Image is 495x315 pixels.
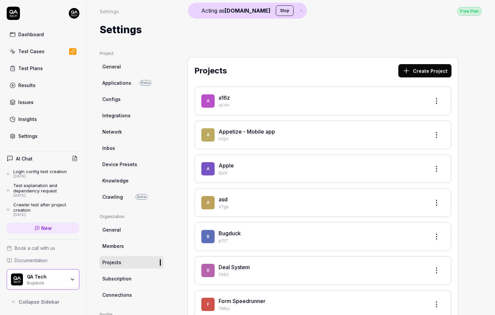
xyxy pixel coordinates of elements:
[100,51,163,56] div: Project
[13,193,79,198] div: [DATE]
[100,142,163,154] a: Inbox
[102,259,121,266] span: Projects
[219,196,228,203] a: asd
[102,112,131,119] span: Integrations
[69,8,79,19] img: 7ccf6c19-61ad-4a6c-8811-018b02a1b829.jpg
[140,80,151,86] span: Beta
[219,204,425,210] p: VTgx
[100,289,163,301] a: Connections
[102,193,123,200] span: Crawling
[18,116,37,123] div: Insights
[7,130,79,143] a: Settings
[7,96,79,109] a: Issues
[18,48,45,55] div: Test Cases
[7,28,79,41] a: Dashboard
[102,79,131,86] span: Applications
[201,94,215,108] span: a
[41,225,52,232] span: New
[18,99,34,106] div: Issues
[18,31,44,38] div: Dashboard
[219,298,265,304] a: Form Speedrunner
[7,257,79,264] a: Documentation
[13,174,67,179] div: [DATE]
[11,273,23,285] img: QA Tech Logo
[100,272,163,285] a: Subscription
[7,45,79,58] a: Test Cases
[100,240,163,252] a: Members
[102,145,115,152] span: Inbox
[219,306,425,312] p: 7Mnu
[219,162,234,169] a: Apple
[219,102,425,108] p: oEYH
[201,162,215,175] span: A
[100,93,163,105] a: Configs
[201,298,215,311] span: F
[100,77,163,89] a: ApplicationsBeta
[201,230,215,243] span: B
[219,128,275,135] a: Appetize - Mobile app
[18,133,38,140] div: Settings
[18,82,36,89] div: Results
[102,243,124,250] span: Members
[102,63,121,70] span: General
[7,223,79,234] a: New
[15,257,48,264] span: Documentation
[13,169,67,174] div: Login config test creation
[100,109,163,122] a: Integrations
[100,214,163,220] div: Organization
[102,177,129,184] span: Knowledge
[219,170,425,176] p: 0zIX
[27,280,65,285] div: Bugduck
[201,264,215,277] span: D
[7,269,79,290] button: QA Tech LogoQA TechBugduck
[201,196,215,209] span: a
[7,295,79,308] button: Collapse Sidebar
[19,298,59,305] span: Collapse Sidebar
[100,8,119,15] div: Settings
[7,79,79,92] a: Results
[201,128,215,142] span: A
[13,202,79,213] div: Crawler test after project creation
[219,238,425,244] p: p7tT
[7,202,79,217] a: Crawler test after project creation[DATE]
[102,275,132,282] span: Subscription
[219,136,425,142] p: tYQV
[100,224,163,236] a: General
[7,169,79,179] a: Login config test creation[DATE]
[7,62,79,75] a: Test Plans
[102,128,122,135] span: Network
[219,230,241,237] a: Bugduck
[100,126,163,138] a: Network
[276,5,294,16] button: Stop
[136,194,148,200] span: Beta
[18,65,43,72] div: Test Plans
[102,226,121,233] span: General
[398,64,451,77] button: Create Project
[100,60,163,73] a: General
[13,183,79,194] div: Test explanation and dependency request
[13,213,79,217] div: [DATE]
[100,158,163,170] a: Device Presets
[16,155,33,162] h4: AI Chat
[15,245,55,252] span: Book a call with us
[7,113,79,126] a: Insights
[100,191,163,203] a: CrawlingBeta
[219,94,230,101] a: a16z
[219,264,250,270] a: Deal System
[102,291,132,298] span: Connections
[27,274,65,280] div: QA Tech
[457,7,482,16] button: Free Plan
[7,245,79,252] a: Book a call with us
[219,272,425,278] p: 746Z
[100,174,163,187] a: Knowledge
[7,183,79,198] a: Test explanation and dependency request[DATE]
[102,161,137,168] span: Device Presets
[102,96,121,103] span: Configs
[194,65,227,77] h2: Projects
[100,22,142,37] h1: Settings
[100,256,163,268] a: Projects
